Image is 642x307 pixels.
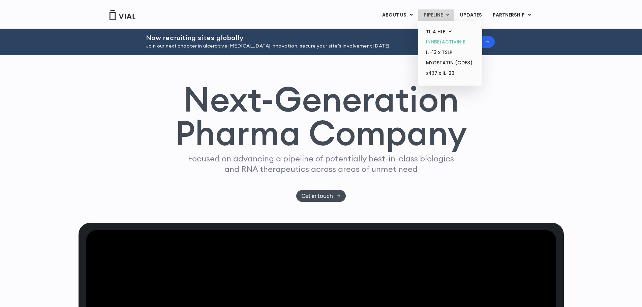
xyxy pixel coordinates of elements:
[421,58,480,68] a: MYOSTATIN (GDF8)
[421,37,480,47] a: INHBE/ACTIVIN E
[421,47,480,58] a: IL-13 x TSLP
[421,27,480,37] a: TL1A HLEMenu Toggle
[296,190,346,202] a: Get in touch
[146,34,424,41] h2: Now recruiting sites globally
[377,9,418,21] a: ABOUT USMenu Toggle
[175,82,467,150] h1: Next-Generation Pharma Company
[487,9,537,21] a: PARTNERSHIPMenu Toggle
[421,68,480,79] a: α4β7 x IL-23
[418,9,454,21] a: PIPELINEMenu Toggle
[185,153,457,174] p: Focused on advancing a pipeline of potentially best-in-class biologics and RNA therapeutics acros...
[146,42,424,50] p: Join our next chapter in ulcerative [MEDICAL_DATA] innovation, secure your site’s involvement [DA...
[455,9,487,21] a: UPDATES
[302,193,333,198] span: Get in touch
[109,10,136,20] img: Vial Logo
